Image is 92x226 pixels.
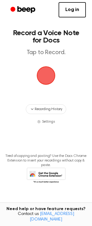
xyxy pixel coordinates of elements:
[37,66,55,85] button: Beep Logo
[4,212,88,222] span: Contact us
[11,29,81,44] h1: Record a Voice Note for Docs
[5,154,87,168] p: Tired of copying and pasting? Use the Docs Chrome Extension to insert your recordings without cop...
[30,212,74,222] a: [EMAIL_ADDRESS][DOMAIN_NAME]
[26,104,66,114] button: Recording History
[42,119,55,124] span: Settings
[59,2,86,17] a: Log in
[35,106,62,112] span: Recording History
[6,4,41,16] a: Beep
[37,119,55,124] button: Settings
[11,49,81,57] p: Tap to Record.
